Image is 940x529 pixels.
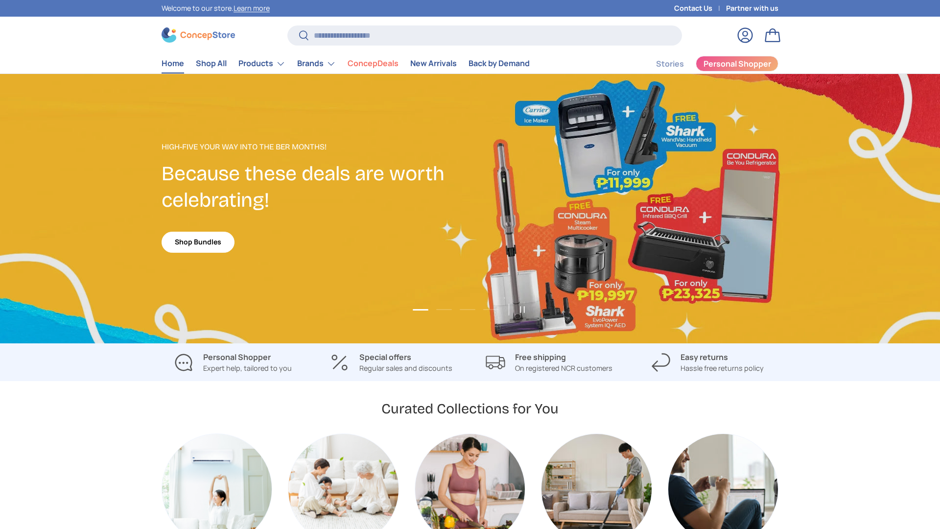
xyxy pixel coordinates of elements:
[162,232,235,253] a: Shop Bundles
[674,3,726,14] a: Contact Us
[162,3,270,14] p: Welcome to our store.
[320,351,462,374] a: Special offers Regular sales and discounts
[203,352,271,362] strong: Personal Shopper
[238,54,285,73] a: Products
[203,363,292,374] p: Expert help, tailored to you
[478,351,620,374] a: Free shipping On registered NCR customers
[297,54,336,73] a: Brands
[233,54,291,73] summary: Products
[681,352,728,362] strong: Easy returns
[656,54,684,73] a: Stories
[291,54,342,73] summary: Brands
[381,400,559,418] h2: Curated Collections for You
[162,54,184,73] a: Home
[410,54,457,73] a: New Arrivals
[162,351,304,374] a: Personal Shopper Expert help, tailored to you
[348,54,399,73] a: ConcepDeals
[234,3,270,13] a: Learn more
[196,54,227,73] a: Shop All
[636,351,778,374] a: Easy returns Hassle free returns policy
[359,363,452,374] p: Regular sales and discounts
[633,54,778,73] nav: Secondary
[359,352,411,362] strong: Special offers
[162,161,470,214] h2: Because these deals are worth celebrating!
[726,3,778,14] a: Partner with us
[469,54,530,73] a: Back by Demand
[162,27,235,43] img: ConcepStore
[681,363,764,374] p: Hassle free returns policy
[704,60,771,68] span: Personal Shopper
[162,141,470,153] p: High-Five Your Way Into the Ber Months!
[515,352,566,362] strong: Free shipping
[162,54,530,73] nav: Primary
[696,56,778,72] a: Personal Shopper
[515,363,612,374] p: On registered NCR customers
